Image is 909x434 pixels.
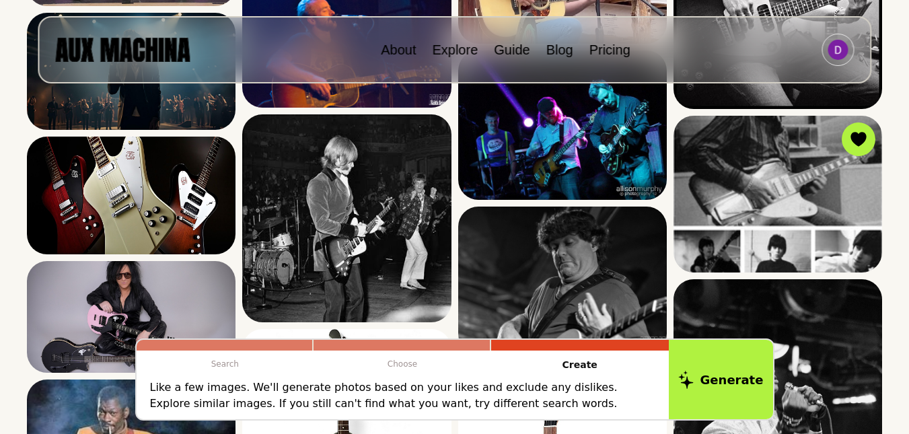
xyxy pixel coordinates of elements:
[546,42,573,57] a: Blog
[55,38,190,61] img: AUX MACHINA
[432,42,478,57] a: Explore
[494,42,530,57] a: Guide
[314,351,491,377] p: Choose
[242,114,451,322] img: Search result
[674,116,882,273] img: Search result
[150,379,655,412] p: Like a few images. We'll generate photos based on your likes and exclude any dislikes. Explore si...
[27,137,235,254] img: Search result
[669,340,773,419] button: Generate
[458,207,667,354] img: Search result
[828,40,848,60] img: Avatar
[491,351,669,379] p: Create
[381,42,416,57] a: About
[27,261,235,373] img: Search result
[137,351,314,377] p: Search
[458,50,667,199] img: Search result
[589,42,630,57] a: Pricing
